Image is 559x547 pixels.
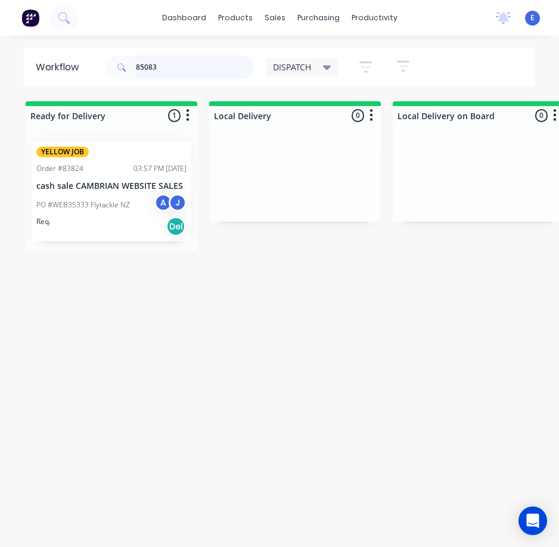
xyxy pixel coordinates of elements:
p: Req. [36,216,51,227]
p: PO #WEB35333 Flytackle NZ [36,200,130,210]
input: Search for orders... [136,55,254,79]
div: productivity [346,9,403,27]
div: J [169,194,187,212]
div: Del [166,217,185,236]
div: YELLOW JOBOrder #8382403:57 PM [DATE]cash sale CAMBRIAN WEBSITE SALESPO #WEB35333 Flytackle NZAJR... [32,142,191,241]
div: YELLOW JOB [36,147,89,157]
div: Order #83824 [36,163,83,174]
div: purchasing [291,9,346,27]
div: Open Intercom Messenger [518,506,547,535]
a: dashboard [156,9,212,27]
span: DISPATCH [273,61,311,73]
div: A [154,194,172,212]
div: sales [259,9,291,27]
div: 03:57 PM [DATE] [133,163,187,174]
div: Workflow [36,60,85,74]
div: products [212,9,259,27]
span: E [530,13,535,23]
img: Factory [21,9,39,27]
p: cash sale CAMBRIAN WEBSITE SALES [36,181,187,191]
